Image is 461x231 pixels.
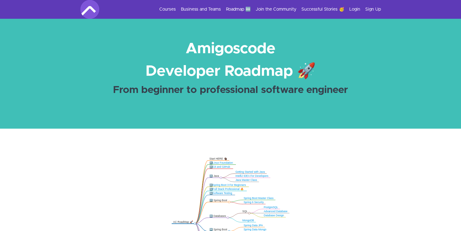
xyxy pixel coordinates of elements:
div: 7️⃣ Spring Boot [209,199,228,202]
a: Courses [159,6,176,13]
div: 2️⃣ [209,165,231,169]
a: Git and GitHub [213,166,230,168]
a: Spring Data Mongo [243,228,266,231]
a: MongoDB [242,219,254,222]
a: PostgreSQL [264,206,278,209]
a: Login [349,6,360,13]
a: Join the Community [256,6,296,13]
a: Spring Boot 3 For Beginners [213,184,246,187]
a: Sign Up [365,6,381,13]
a: Spring Boot Master Class [243,197,273,200]
div: AC RoadMap 🚀 [173,220,193,224]
a: Linux Foundation [213,162,233,164]
a: Roadmap 🆕 [226,6,251,13]
a: IntelliJ IDEA For Developers [235,175,268,177]
a: Spring Data JPA [243,224,263,227]
a: Advanced Database [264,210,288,213]
div: SQL [242,210,248,213]
div: 5️⃣ [209,187,245,191]
div: 8️⃣ Databases [209,214,227,218]
a: Business and Teams [181,6,221,13]
a: Java Master Class [235,179,257,182]
div: Start HERE 👋🏿 [209,157,228,161]
a: Database Design [264,214,284,217]
strong: Amigoscode [186,41,275,56]
a: Spring 6 Security [243,201,264,204]
div: 3️⃣ Java [209,174,220,178]
a: Full Stack Professional 🔥 [213,188,243,191]
strong: Developer Roadmap 🚀 [146,64,316,79]
a: Successful Stories 🥳 [301,6,344,13]
a: Getting Started with Java [235,171,265,173]
div: 4️⃣ [209,183,247,187]
div: 6️⃣ [209,192,233,195]
strong: From beginner to professional software engineer [113,85,348,95]
div: 1️⃣ [209,161,234,165]
a: Software Testing [213,192,232,195]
